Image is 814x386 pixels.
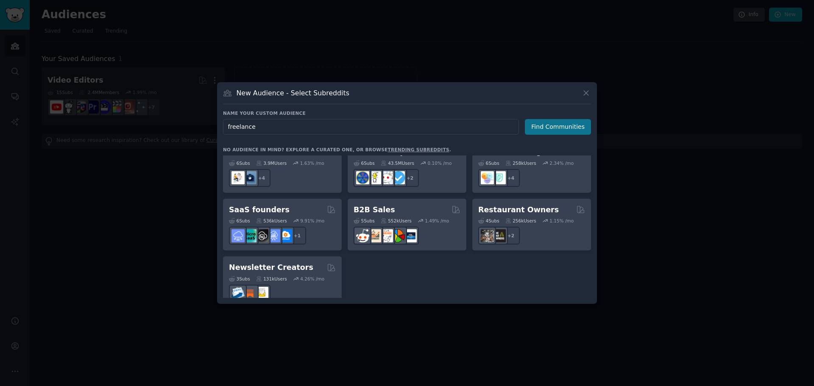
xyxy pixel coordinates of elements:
div: 6 Sub s [229,160,250,166]
div: 3.9M Users [256,160,287,166]
a: trending subreddits [387,147,449,152]
h2: SaaS founders [229,205,290,215]
div: 2.34 % /mo [549,160,574,166]
div: 4.26 % /mo [300,276,324,282]
img: ProductManagement [481,171,494,184]
div: 3 Sub s [229,276,250,282]
div: + 4 [253,169,270,187]
div: + 2 [401,169,419,187]
img: salestechniques [368,229,381,242]
div: No audience in mind? Explore a curated one, or browse . [223,147,451,153]
img: B2BSales [392,229,405,242]
h3: Name your custom audience [223,110,591,116]
div: 1.49 % /mo [425,218,449,224]
img: Newsletters [255,287,268,300]
img: ProductMgmt [493,171,506,184]
div: 552k Users [381,218,412,224]
img: NoCodeSaaS [255,229,268,242]
img: B2BSaaS [279,229,292,242]
div: 5 Sub s [354,218,375,224]
img: RemoteJobs [231,171,245,184]
img: B_2_B_Selling_Tips [404,229,417,242]
img: microsaas [243,229,256,242]
img: b2b_sales [380,229,393,242]
div: 6 Sub s [229,218,250,224]
img: LifeProTips [356,171,369,184]
button: Find Communities [525,119,591,135]
div: 9.91 % /mo [300,218,324,224]
div: 536k Users [256,218,287,224]
div: 1.15 % /mo [549,218,574,224]
div: 6 Sub s [354,160,375,166]
div: 0.10 % /mo [428,160,452,166]
img: BarOwners [493,229,506,242]
div: 4 Sub s [478,218,499,224]
img: lifehacks [368,171,381,184]
img: productivity [380,171,393,184]
div: 258k Users [505,160,536,166]
div: + 2 [502,227,520,244]
img: Substack [243,287,256,300]
h2: Restaurant Owners [478,205,559,215]
div: 1.63 % /mo [300,160,324,166]
img: restaurantowners [481,229,494,242]
div: 43.5M Users [381,160,414,166]
img: SaaS [231,229,245,242]
div: + 1 [288,227,306,244]
div: 131k Users [256,276,287,282]
h2: Newsletter Creators [229,262,313,273]
img: work [243,171,256,184]
div: 256k Users [505,218,536,224]
img: Emailmarketing [231,287,245,300]
h2: B2B Sales [354,205,395,215]
img: SaaSSales [267,229,280,242]
img: getdisciplined [392,171,405,184]
img: sales [356,229,369,242]
div: + 4 [502,169,520,187]
h3: New Audience - Select Subreddits [237,89,349,97]
div: 6 Sub s [478,160,499,166]
input: Pick a short name, like "Digital Marketers" or "Movie-Goers" [223,119,519,135]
